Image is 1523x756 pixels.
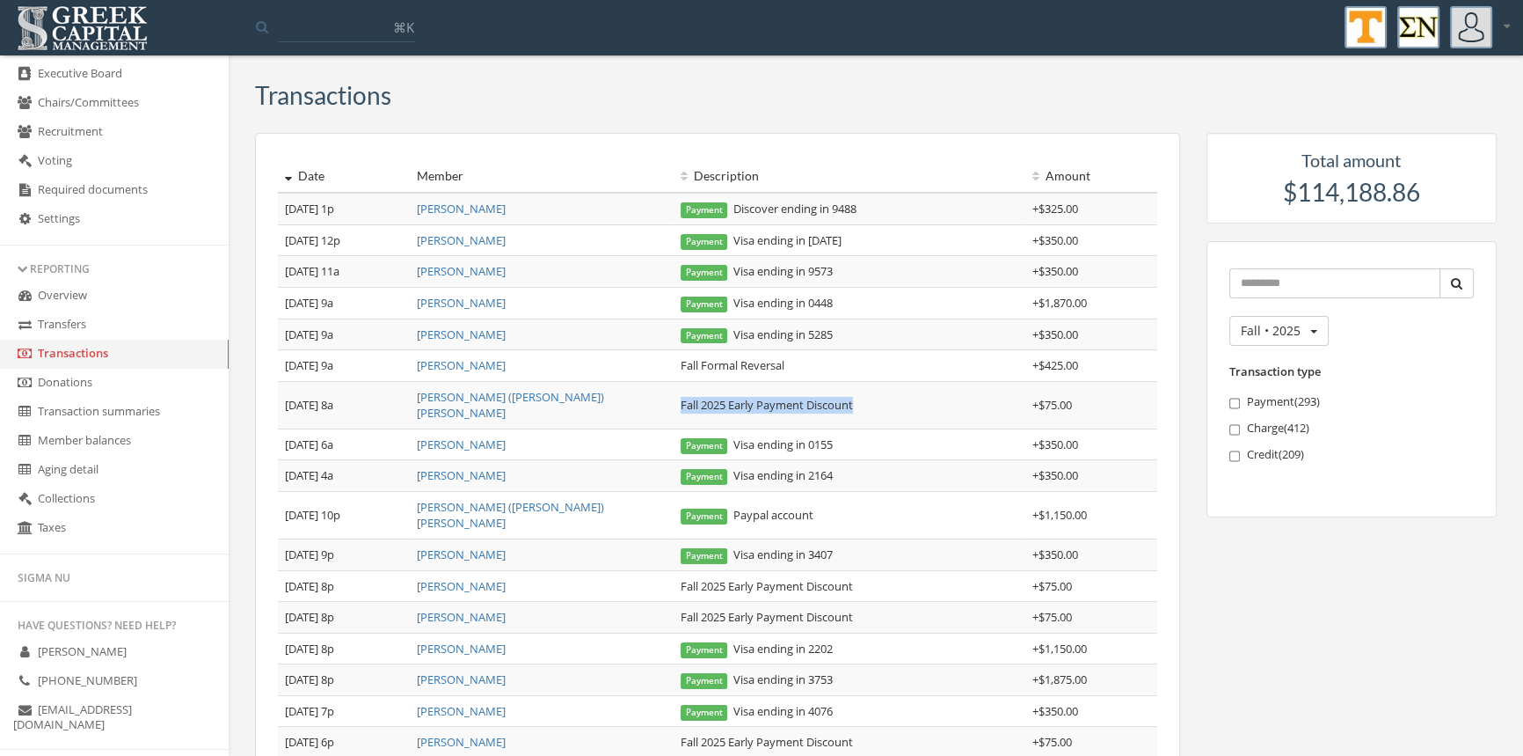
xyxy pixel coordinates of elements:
[1224,150,1480,170] h5: Total amount
[278,287,410,319] td: [DATE] 9a
[681,232,842,248] span: Visa ending in [DATE]
[1229,363,1321,380] label: Transaction type
[417,703,506,719] a: [PERSON_NAME]
[1032,201,1078,217] span: + $325.00
[1229,420,1475,437] label: Charge ( 412 )
[1032,467,1078,483] span: + $350.00
[681,509,728,525] span: Payment
[1229,393,1475,411] label: Payment ( 293 )
[681,547,833,562] span: Visa ending in 3407
[278,224,410,256] td: [DATE] 12p
[1283,177,1420,207] span: $114,188.86
[1032,547,1078,562] span: + $350.00
[417,232,506,248] a: [PERSON_NAME]
[278,491,410,539] td: [DATE] 10p
[681,673,728,689] span: Payment
[278,256,410,288] td: [DATE] 11a
[278,633,410,664] td: [DATE] 8p
[1032,609,1072,625] span: + $75.00
[681,437,833,452] span: Visa ending in 0155
[278,664,410,696] td: [DATE] 8p
[417,578,506,594] a: [PERSON_NAME]
[278,539,410,571] td: [DATE] 9p
[417,357,506,373] a: [PERSON_NAME]
[1032,167,1150,185] div: Amount
[285,167,403,185] div: Date
[674,350,1025,382] td: Fall Formal Reversal
[681,328,728,344] span: Payment
[1229,424,1241,436] input: Charge(412)
[1032,672,1087,687] span: + $1,875.00
[681,703,833,719] span: Visa ending in 4076
[1032,703,1078,719] span: + $350.00
[278,695,410,727] td: [DATE] 7p
[681,641,833,657] span: Visa ending in 2202
[18,261,211,276] div: Reporting
[417,547,506,562] a: [PERSON_NAME]
[1241,322,1301,339] span: Fall • 2025
[417,295,506,311] a: [PERSON_NAME]
[417,327,506,342] a: [PERSON_NAME]
[681,167,1018,185] div: Description
[417,734,506,750] a: [PERSON_NAME]
[674,570,1025,602] td: Fall 2025 Early Payment Discount
[417,437,506,452] a: [PERSON_NAME]
[681,467,833,483] span: Visa ending in 2164
[681,672,833,687] span: Visa ending in 3753
[681,295,833,311] span: Visa ending in 0448
[674,602,1025,634] td: Fall 2025 Early Payment Discount
[278,602,410,634] td: [DATE] 8p
[417,609,506,625] a: [PERSON_NAME]
[278,570,410,602] td: [DATE] 8p
[417,389,604,422] a: [PERSON_NAME] ([PERSON_NAME]) [PERSON_NAME]
[1032,507,1087,523] span: + $1,150.00
[681,201,856,217] span: Discover ending in 9488
[681,202,728,218] span: Payment
[681,548,728,564] span: Payment
[278,319,410,350] td: [DATE] 9a
[674,381,1025,429] td: Fall 2025 Early Payment Discount
[681,234,728,250] span: Payment
[417,499,604,532] a: [PERSON_NAME] ([PERSON_NAME]) [PERSON_NAME]
[681,507,813,523] span: Paypal account
[681,263,833,279] span: Visa ending in 9573
[1032,263,1078,279] span: + $350.00
[417,167,667,185] div: Member
[417,467,506,483] a: [PERSON_NAME]
[278,193,410,224] td: [DATE] 1p
[1032,734,1072,750] span: + $75.00
[38,643,127,659] span: [PERSON_NAME]
[278,429,410,460] td: [DATE] 6a
[417,641,506,657] a: [PERSON_NAME]
[681,642,728,658] span: Payment
[1229,316,1329,346] button: Fall • 2025
[681,265,728,281] span: Payment
[1032,641,1087,657] span: + $1,150.00
[681,327,833,342] span: Visa ending in 5285
[1229,451,1241,462] input: Credit(209)
[1032,578,1072,594] span: + $75.00
[393,18,414,36] span: ⌘K
[1032,327,1078,342] span: + $350.00
[278,381,410,429] td: [DATE] 8a
[681,297,728,312] span: Payment
[417,672,506,687] a: [PERSON_NAME]
[1229,398,1241,409] input: Payment(293)
[1032,437,1078,452] span: + $350.00
[255,82,391,109] h3: Transactions
[278,350,410,382] td: [DATE] 9a
[681,469,728,485] span: Payment
[1032,232,1078,248] span: + $350.00
[417,201,506,217] a: [PERSON_NAME]
[681,705,728,721] span: Payment
[681,438,728,454] span: Payment
[417,263,506,279] a: [PERSON_NAME]
[1032,295,1087,311] span: + $1,870.00
[1032,397,1072,413] span: + $75.00
[278,460,410,492] td: [DATE] 4a
[1229,446,1475,464] label: Credit ( 209 )
[1032,357,1078,373] span: + $425.00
